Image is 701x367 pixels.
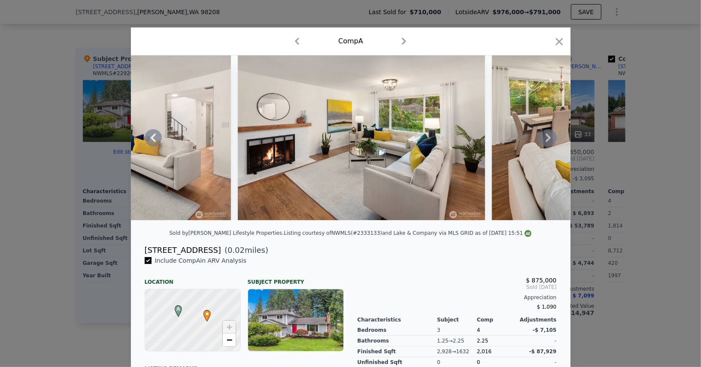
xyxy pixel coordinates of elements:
[226,334,232,345] span: −
[358,325,437,336] div: Bedrooms
[201,307,213,320] span: •
[221,244,268,256] span: ( miles)
[223,321,236,334] a: Zoom in
[358,336,437,346] div: Bathrooms
[226,322,232,332] span: +
[437,325,477,336] div: 3
[284,230,531,236] div: Listing courtesy of NWMLS (#2333133) and Lake & Company via MLS GRID as of [DATE] 15:51
[437,336,477,346] div: 1.25 → 2.25
[228,246,245,255] span: 0.02
[145,272,241,285] div: Location
[173,305,178,310] div: A
[223,334,236,346] a: Zoom out
[437,346,477,357] div: 2,928 → 1632
[477,349,492,355] span: 2,016
[238,55,485,220] img: Property Img
[173,305,184,313] span: A
[358,294,557,301] div: Appreciation
[517,316,557,323] div: Adjustments
[248,272,344,285] div: Subject Property
[170,230,284,236] div: Sold by [PERSON_NAME] Lifestyle Properties .
[533,327,556,333] span: -$ 7,105
[517,336,557,346] div: -
[537,304,557,310] span: $ 1,090
[437,316,477,323] div: Subject
[145,244,221,256] div: [STREET_ADDRESS]
[358,346,437,357] div: Finished Sqft
[358,316,437,323] div: Characteristics
[152,257,250,264] span: Include Comp A in ARV Analysis
[477,359,480,365] span: 0
[477,336,517,346] div: 2.25
[338,36,363,46] div: Comp A
[477,316,517,323] div: Comp
[529,349,557,355] span: -$ 87,929
[477,327,480,333] span: 4
[525,230,531,237] img: NWMLS Logo
[358,284,557,291] span: Sold [DATE]
[526,277,556,284] span: $ 875,000
[201,310,206,315] div: •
